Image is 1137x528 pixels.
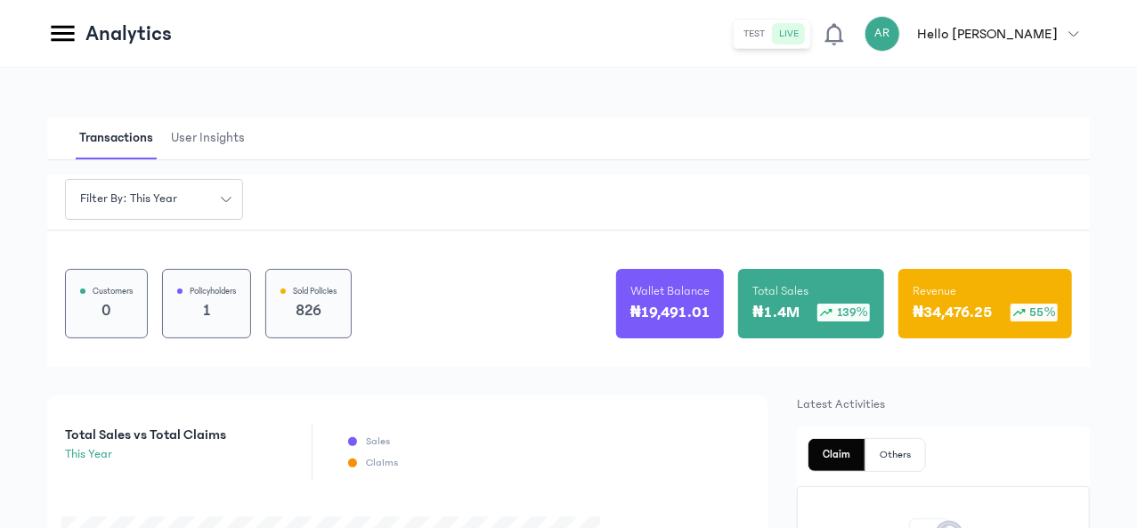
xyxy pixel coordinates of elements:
[630,300,711,325] p: ₦19,491.01
[817,304,870,321] div: 139%
[85,20,172,48] p: Analytics
[797,395,1090,413] p: Latest Activities
[65,179,243,220] button: Filter by: this year
[293,284,337,298] p: Sold Policies
[93,284,133,298] p: Customers
[76,118,157,159] span: Transactions
[366,435,390,449] p: Sales
[69,190,188,208] span: Filter by: this year
[752,282,808,300] p: Total Sales
[773,23,807,45] button: live
[865,16,900,52] div: AR
[65,424,226,445] p: Total Sales vs Total Claims
[76,118,167,159] button: Transactions
[913,300,993,325] p: ₦34,476.25
[865,16,1090,52] button: ARHello [PERSON_NAME]
[752,300,800,325] p: ₦1.4M
[737,23,773,45] button: test
[808,439,865,471] button: Claim
[167,118,259,159] button: User Insights
[177,298,236,323] p: 1
[913,282,956,300] p: Revenue
[280,298,337,323] p: 826
[190,284,236,298] p: Policyholders
[80,298,133,323] p: 0
[167,118,248,159] span: User Insights
[1011,304,1058,321] div: 55%
[865,439,925,471] button: Others
[65,445,226,464] p: this year
[630,282,710,300] p: Wallet Balance
[918,23,1058,45] p: Hello [PERSON_NAME]
[366,456,398,470] p: Claims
